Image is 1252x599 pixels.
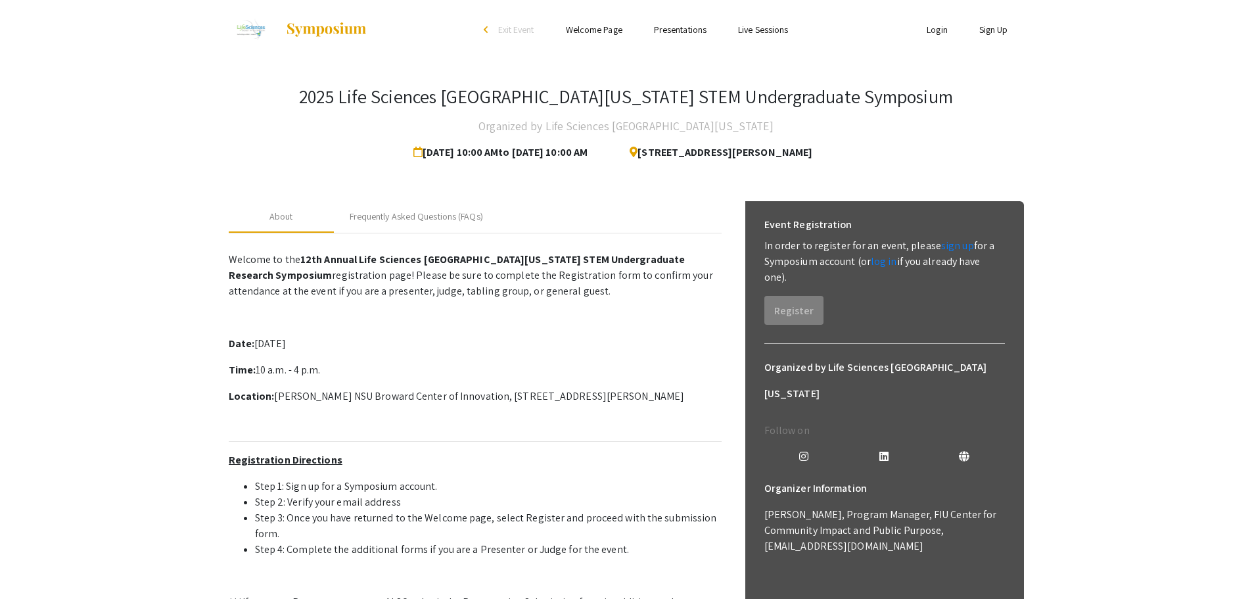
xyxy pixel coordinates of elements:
a: Welcome Page [566,24,622,36]
img: Symposium by ForagerOne [285,22,367,37]
span: Exit Event [498,24,534,36]
a: Presentations [654,24,707,36]
p: 10 a.m. - 4 p.m. [229,362,722,378]
p: [DATE] [229,336,722,352]
span: [STREET_ADDRESS][PERSON_NAME] [619,139,812,166]
li: Step 3: Once you have returned to the Welcome page, select Register and proceed with the submissi... [255,510,722,542]
a: sign up [941,239,974,252]
p: [PERSON_NAME] NSU Broward Center of Innovation, [STREET_ADDRESS][PERSON_NAME] [229,389,722,404]
button: Register [764,296,823,325]
h3: 2025 Life Sciences [GEOGRAPHIC_DATA][US_STATE] STEM Undergraduate Symposium [299,85,953,108]
p: [PERSON_NAME], Program Manager, FIU Center for Community Impact and Public Purpose, [EMAIL_ADDRES... [764,507,1005,554]
a: Sign Up [979,24,1008,36]
a: Login [927,24,948,36]
a: Live Sessions [738,24,788,36]
img: 2025 Life Sciences South Florida STEM Undergraduate Symposium [229,13,273,46]
h6: Event Registration [764,212,852,238]
p: In order to register for an event, please for a Symposium account (or if you already have one). [764,238,1005,285]
p: Welcome to the registration page! Please be sure to complete the Registration form to confirm you... [229,252,722,299]
strong: 12th Annual Life Sciences [GEOGRAPHIC_DATA][US_STATE] STEM Undergraduate Research Symposium [229,252,685,282]
div: About [269,210,293,224]
h6: Organizer Information [764,475,1005,502]
h6: Organized by Life Sciences [GEOGRAPHIC_DATA][US_STATE] [764,354,1005,407]
a: 2025 Life Sciences South Florida STEM Undergraduate Symposium [229,13,368,46]
a: log in [871,254,897,268]
div: arrow_back_ios [484,26,492,34]
u: Registration Directions [229,453,342,467]
strong: Location: [229,389,275,403]
div: Frequently Asked Questions (FAQs) [350,210,483,224]
li: Step 1: Sign up for a Symposium account. [255,479,722,494]
strong: Time: [229,363,256,377]
li: Step 4: Complete the additional forms if you are a Presenter or Judge for the event. [255,542,722,558]
strong: Date: [229,337,255,350]
span: [DATE] 10:00 AM to [DATE] 10:00 AM [413,139,593,166]
p: Follow on [764,423,1005,439]
h4: Organized by Life Sciences [GEOGRAPHIC_DATA][US_STATE] [478,113,773,139]
li: Step 2: Verify your email address [255,494,722,510]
